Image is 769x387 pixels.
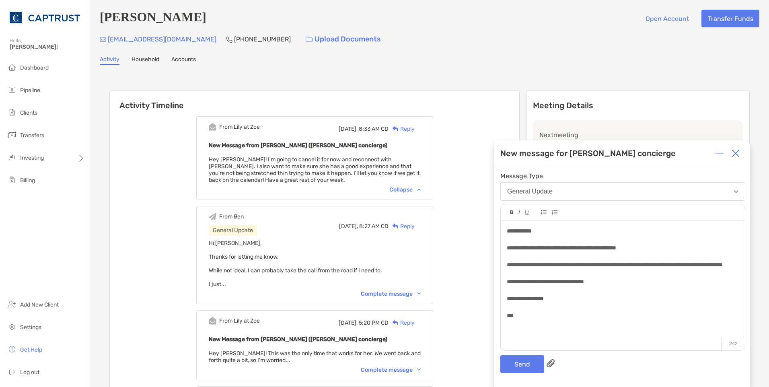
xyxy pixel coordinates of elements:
div: New message for [PERSON_NAME] concierge [500,148,676,158]
div: From Ben [219,213,244,220]
img: Editor control icon [510,210,514,214]
img: Reply icon [393,224,399,229]
span: Clients [20,109,37,116]
span: Hey [PERSON_NAME]! This was the only time that works for her. We went back and forth quite a bit,... [209,350,421,364]
img: Close [732,149,740,157]
img: Event icon [209,213,216,220]
h4: [PERSON_NAME] [100,10,206,27]
img: Chevron icon [417,292,421,295]
span: [DATE], [339,126,358,132]
span: [DATE], [339,223,358,230]
div: General Update [209,225,257,235]
img: Editor control icon [551,210,557,215]
img: pipeline icon [7,85,17,95]
div: Complete message [361,290,421,297]
button: Transfer Funds [701,10,759,27]
p: [PHONE_NUMBER] [234,34,291,44]
span: Settings [20,324,41,331]
img: Editor control icon [541,210,547,214]
img: paperclip attachments [547,359,555,367]
h6: Activity Timeline [110,91,519,110]
span: Log out [20,369,39,376]
a: Accounts [171,56,196,65]
span: Dashboard [20,64,49,71]
img: Reply icon [393,126,399,132]
p: 242 [721,337,745,350]
img: Reply icon [393,320,399,325]
button: Send [500,355,544,373]
img: clients icon [7,107,17,117]
span: Billing [20,177,35,184]
button: General Update [500,182,745,201]
img: logout icon [7,367,17,377]
span: [DATE], [339,319,358,326]
span: 8:33 AM CD [359,126,389,132]
p: [EMAIL_ADDRESS][DOMAIN_NAME] [108,34,216,44]
img: button icon [306,37,313,42]
img: Phone Icon [226,36,232,43]
img: Editor control icon [518,210,520,214]
button: Open Account [639,10,695,27]
span: Pipeline [20,87,40,94]
img: dashboard icon [7,62,17,72]
img: billing icon [7,175,17,185]
img: transfers icon [7,130,17,140]
div: Collapse [389,186,421,193]
span: [PERSON_NAME]! [10,43,85,50]
img: Event icon [209,317,216,325]
a: Upload Documents [300,31,386,48]
img: settings icon [7,322,17,331]
img: investing icon [7,152,17,162]
b: New Message from [PERSON_NAME] ([PERSON_NAME] concierge) [209,336,387,343]
p: Next meeting [539,130,736,140]
div: General Update [507,188,553,195]
span: Message Type [500,172,745,180]
span: Add New Client [20,301,59,308]
b: New Message from [PERSON_NAME] ([PERSON_NAME] concierge) [209,142,387,149]
p: [DATE] 5:30 PM CDT [539,140,602,150]
img: get-help icon [7,344,17,354]
img: CAPTRUST Logo [10,3,80,32]
img: Chevron icon [417,368,421,371]
span: Get Help [20,346,42,353]
span: 5:20 PM CD [359,319,389,326]
img: Event icon [209,123,216,131]
span: Hi [PERSON_NAME], Thanks for letting me know. While not ideal, I can probably take the call from ... [209,240,382,288]
img: Expand or collapse [716,149,724,157]
span: Transfers [20,132,44,139]
a: Activity [100,56,119,65]
p: Meeting Details [533,101,743,111]
span: 8:27 AM CD [359,223,389,230]
a: Household [132,56,159,65]
img: Chevron icon [417,188,421,191]
div: From Lily at Zoe [219,124,260,130]
div: From Lily at Zoe [219,317,260,324]
div: Reply [389,125,415,133]
div: Complete message [361,366,421,373]
span: Investing [20,154,44,161]
img: Editor control icon [525,210,529,215]
img: add_new_client icon [7,299,17,309]
div: Reply [389,222,415,231]
img: Email Icon [100,37,106,42]
span: Hey [PERSON_NAME]! I'm going to cancel it for now and reconnect with [PERSON_NAME]. I also want t... [209,156,419,183]
div: Reply [389,319,415,327]
img: Open dropdown arrow [734,190,738,193]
